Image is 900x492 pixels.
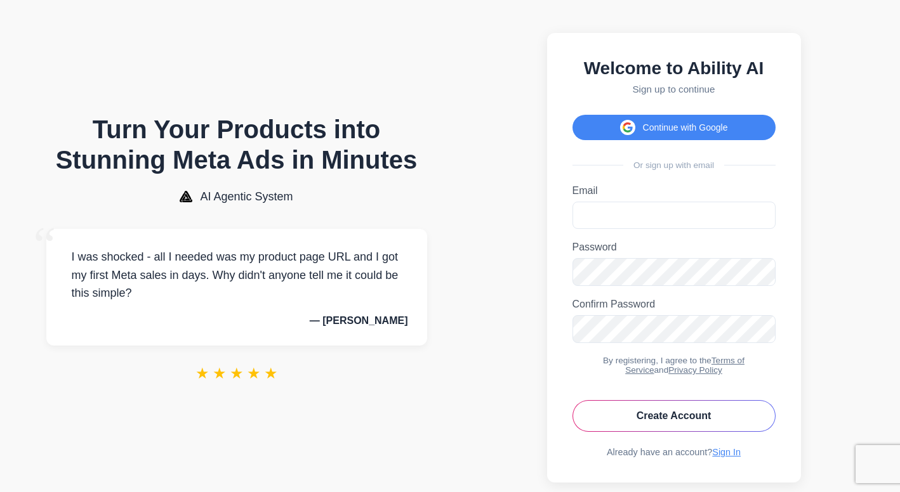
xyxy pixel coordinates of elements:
[230,365,244,382] span: ★
[195,365,209,382] span: ★
[572,185,776,197] label: Email
[213,365,227,382] span: ★
[65,248,408,302] p: I was shocked - all I needed was my product page URL and I got my first Meta sales in days. Why d...
[247,365,261,382] span: ★
[572,356,776,375] div: By registering, I agree to the and
[712,447,741,457] a: Sign In
[572,58,776,79] h2: Welcome to Ability AI
[65,315,408,327] p: — [PERSON_NAME]
[34,216,56,274] span: “
[572,299,776,310] label: Confirm Password
[625,356,744,375] a: Terms of Service
[264,365,278,382] span: ★
[572,115,776,140] button: Continue with Google
[572,400,776,432] button: Create Account
[572,447,776,457] div: Already have an account?
[572,160,776,170] div: Or sign up with email
[46,114,427,175] h1: Turn Your Products into Stunning Meta Ads in Minutes
[200,190,293,204] span: AI Agentic System
[180,191,192,202] img: AI Agentic System Logo
[668,365,722,375] a: Privacy Policy
[572,242,776,253] label: Password
[572,84,776,94] p: Sign up to continue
